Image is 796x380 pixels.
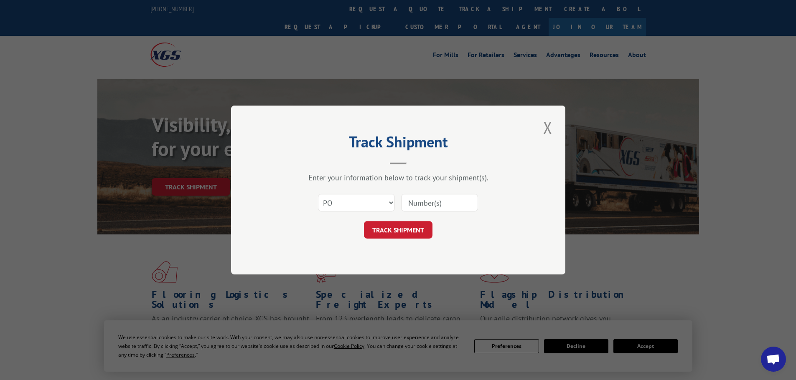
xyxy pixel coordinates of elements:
input: Number(s) [401,194,478,211]
button: TRACK SHIPMENT [364,221,432,239]
button: Close modal [541,116,555,139]
h2: Track Shipment [273,136,524,152]
a: Open chat [761,347,786,372]
div: Enter your information below to track your shipment(s). [273,173,524,182]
